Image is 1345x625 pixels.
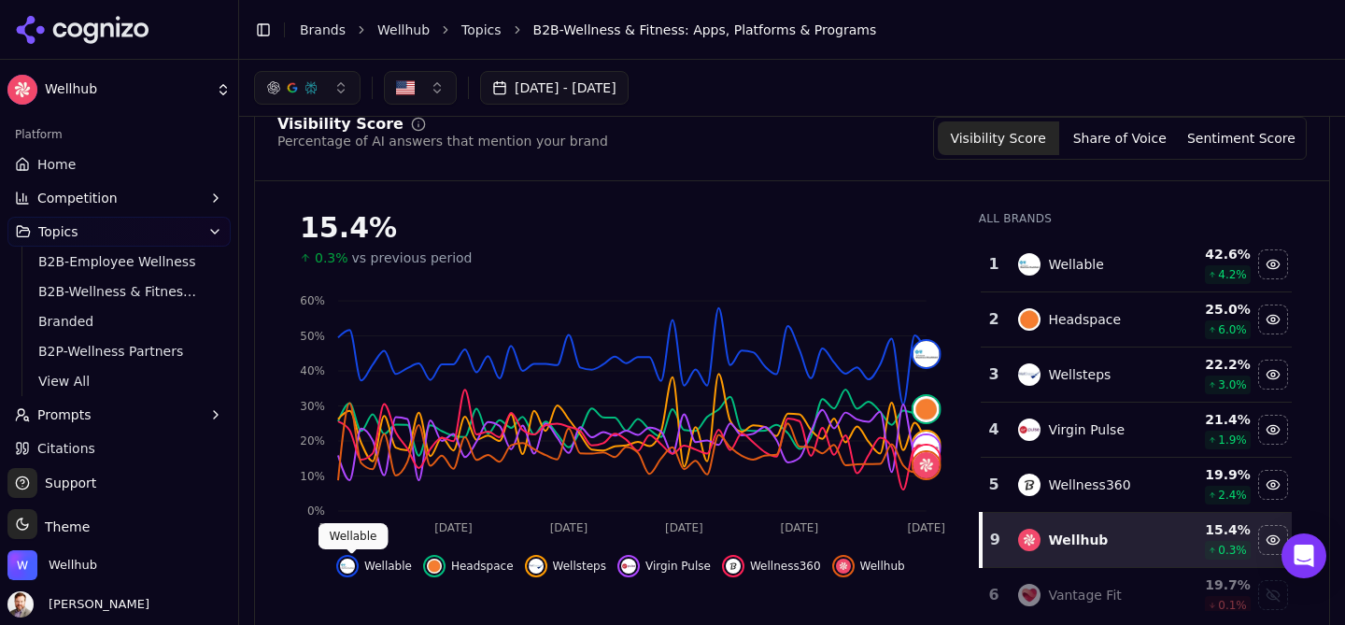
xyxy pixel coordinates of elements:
[1018,474,1041,496] img: wellness360
[913,452,940,478] img: wellhub
[1059,121,1181,155] button: Share of Voice
[1181,121,1302,155] button: Sentiment Score
[1218,488,1247,503] span: 2.4 %
[38,372,201,391] span: View All
[836,559,851,574] img: wellhub
[617,555,711,577] button: Hide virgin pulse data
[1048,365,1111,384] div: Wellsteps
[913,435,940,462] img: virgin pulse
[1218,433,1247,447] span: 1.9 %
[7,120,231,149] div: Platform
[37,474,96,492] span: Support
[1048,476,1130,494] div: Wellness360
[1258,305,1288,334] button: Hide headspace data
[37,405,92,424] span: Prompts
[7,433,231,463] a: Citations
[7,75,37,105] img: Wellhub
[981,458,1292,513] tr: 5wellness360Wellness36019.9%2.4%Hide wellness360 data
[988,253,1000,276] div: 1
[1048,310,1121,329] div: Headspace
[7,400,231,430] button: Prompts
[1258,415,1288,445] button: Hide virgin pulse data
[300,294,325,307] tspan: 60%
[1172,465,1251,484] div: 19.9 %
[938,121,1059,155] button: Visibility Score
[1172,520,1251,539] div: 15.4 %
[1218,267,1247,282] span: 4.2 %
[913,432,940,458] img: wellsteps
[1172,245,1251,263] div: 42.6 %
[860,559,905,574] span: Wellhub
[396,78,415,97] img: United States
[37,439,95,458] span: Citations
[31,308,208,334] a: Branded
[913,341,940,367] img: wellable
[726,559,741,574] img: wellness360
[49,557,97,574] span: Wellhub
[988,419,1000,441] div: 4
[31,278,208,305] a: B2B-Wellness & Fitness: Apps, Platforms & Programs
[41,596,149,613] span: [PERSON_NAME]
[1172,300,1251,319] div: 25.0 %
[525,555,606,577] button: Hide wellsteps data
[300,470,325,483] tspan: 10%
[37,155,76,174] span: Home
[533,21,877,39] span: B2B-Wellness & Fitness: Apps, Platforms & Programs
[423,555,514,577] button: Hide headspace data
[1258,360,1288,390] button: Hide wellsteps data
[300,434,325,447] tspan: 20%
[1018,584,1041,606] img: vantage fit
[300,400,325,413] tspan: 30%
[1258,525,1288,555] button: Hide wellhub data
[981,568,1292,623] tr: 6vantage fitVantage Fit19.7%0.1%Show vantage fit data
[7,550,97,580] button: Open organization switcher
[330,529,377,544] p: Wellable
[300,330,325,343] tspan: 50%
[913,396,940,422] img: headspace
[461,21,502,39] a: Topics
[913,446,940,472] img: wellness360
[1172,575,1251,594] div: 19.7 %
[529,559,544,574] img: wellsteps
[722,555,821,577] button: Hide wellness360 data
[31,338,208,364] a: B2P-Wellness Partners
[315,249,348,267] span: 0.3%
[7,183,231,213] button: Competition
[988,474,1000,496] div: 5
[7,550,37,580] img: Wellhub
[1258,470,1288,500] button: Hide wellness360 data
[1218,322,1247,337] span: 6.0 %
[665,521,703,534] tspan: [DATE]
[981,237,1292,292] tr: 1wellableWellable42.6%4.2%Hide wellable data
[1281,533,1326,578] div: Open Intercom Messenger
[434,521,473,534] tspan: [DATE]
[1258,249,1288,279] button: Hide wellable data
[1048,255,1103,274] div: Wellable
[990,529,1000,551] div: 9
[981,403,1292,458] tr: 4virgin pulseVirgin Pulse21.4%1.9%Hide virgin pulse data
[38,312,201,331] span: Branded
[319,521,358,534] tspan: [DATE]
[300,364,325,377] tspan: 40%
[981,513,1292,568] tr: 9wellhubWellhub15.4%0.3%Hide wellhub data
[307,504,325,518] tspan: 0%
[451,559,514,574] span: Headspace
[1218,598,1247,613] span: 0.1 %
[480,71,629,105] button: [DATE] - [DATE]
[781,521,819,534] tspan: [DATE]
[38,342,201,361] span: B2P-Wellness Partners
[300,211,941,245] div: 15.4%
[38,252,201,271] span: B2B-Employee Wellness
[550,521,588,534] tspan: [DATE]
[553,559,606,574] span: Wellsteps
[988,584,1000,606] div: 6
[364,559,412,574] span: Wellable
[1218,377,1247,392] span: 3.0 %
[277,132,608,150] div: Percentage of AI answers that mention your brand
[7,591,34,618] img: Chris Dean
[832,555,905,577] button: Hide wellhub data
[1048,420,1125,439] div: Virgin Pulse
[1218,543,1247,558] span: 0.3 %
[7,149,231,179] a: Home
[377,21,430,39] a: Wellhub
